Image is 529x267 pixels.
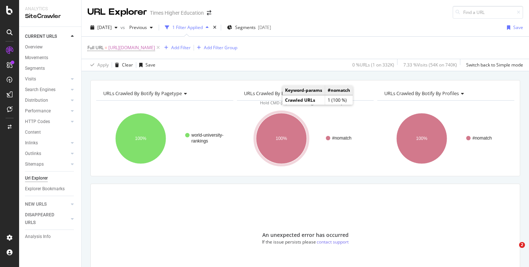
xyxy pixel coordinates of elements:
text: #nomatch [332,136,352,141]
text: 100% [416,136,428,141]
div: NEW URLS [25,201,47,208]
button: 1 Filter Applied [162,22,212,33]
button: Add Filter [161,43,191,52]
iframe: Intercom live chat [504,242,522,260]
td: Crawled URLs [283,95,325,105]
button: Switch back to Simple mode [463,59,523,71]
span: Segments [235,24,256,30]
div: contact support [317,239,349,245]
div: Movements [25,54,48,62]
span: URLs Crawled By Botify By pagetype [103,90,182,97]
div: Apply [97,62,109,68]
span: [URL][DOMAIN_NAME] [108,43,155,53]
a: HTTP Codes [25,118,69,126]
span: URLs Crawled By Botify By keyword_params [244,90,340,97]
span: Hold CMD (⌘) while clicking to filter the report. [260,100,350,105]
button: Apply [87,59,109,71]
div: Inlinks [25,139,38,147]
text: 100% [135,136,147,141]
a: Overview [25,43,76,51]
text: #nomatch [472,136,492,141]
a: DISAPPEARED URLS [25,211,69,227]
a: Movements [25,54,76,62]
text: world-university- [191,133,223,138]
td: Keyword-params [283,86,325,95]
a: Url Explorer [25,174,76,182]
div: Add Filter [171,44,191,51]
div: Content [25,129,41,136]
div: Performance [25,107,51,115]
td: 1 (100 %) [325,95,353,105]
div: Times Higher Education [150,9,204,17]
div: CURRENT URLS [25,33,57,40]
span: vs [120,24,126,30]
div: DISAPPEARED URLS [25,211,62,227]
a: Sitemaps [25,160,69,168]
div: 0 % URLs ( 1 on 332K ) [352,62,394,68]
a: Segments [25,65,76,72]
svg: A chart. [96,107,231,170]
a: Visits [25,75,69,83]
button: Save [504,22,523,33]
div: [DATE] [258,24,271,30]
div: Outlinks [25,150,41,158]
a: Analysis Info [25,233,76,241]
div: Url Explorer [25,174,48,182]
svg: A chart. [377,107,512,170]
span: 2 [519,242,525,248]
div: Explorer Bookmarks [25,185,65,193]
div: SiteCrawler [25,12,75,21]
input: Find a URL [453,6,523,19]
div: Sitemaps [25,160,44,168]
div: 1 Filter Applied [172,24,203,30]
span: = [105,44,107,51]
a: Outlinks [25,150,69,158]
div: Add Filter Group [204,44,237,51]
div: arrow-right-arrow-left [207,10,211,15]
span: Previous [126,24,147,30]
div: times [212,24,218,31]
span: URLs Crawled By Botify By profiles [384,90,459,97]
button: Clear [112,59,133,71]
div: Save [145,62,155,68]
span: 2025 Aug. 26th [97,24,112,30]
div: An unexpected error has occurred [262,231,349,239]
text: 100% [276,136,287,141]
button: Save [136,59,155,71]
div: Overview [25,43,43,51]
h4: URLs Crawled By Botify By profiles [383,87,508,99]
button: Segments[DATE] [224,22,274,33]
a: Search Engines [25,86,69,94]
div: Segments [25,65,45,72]
svg: A chart. [237,107,372,170]
div: Clear [122,62,133,68]
a: CURRENT URLS [25,33,69,40]
div: HTTP Codes [25,118,50,126]
a: Inlinks [25,139,69,147]
a: NEW URLS [25,201,69,208]
div: Switch back to Simple mode [466,62,523,68]
div: Visits [25,75,36,83]
button: Previous [126,22,156,33]
div: Distribution [25,97,48,104]
span: Full URL [87,44,104,51]
a: Distribution [25,97,69,104]
h4: URLs Crawled By Botify By pagetype [102,87,227,99]
div: URL Explorer [87,6,147,18]
div: 7.33 % Visits ( 54K on 740K ) [403,62,457,68]
a: Performance [25,107,69,115]
a: Explorer Bookmarks [25,185,76,193]
h4: URLs Crawled By Botify By keyword_params [242,87,367,99]
div: Save [513,24,523,30]
div: If the issue persists please [262,239,316,245]
div: Analysis Info [25,233,51,241]
a: Content [25,129,76,136]
td: #nomatch [325,86,353,95]
div: Analytics [25,6,75,12]
text: rankings [191,138,208,144]
div: Search Engines [25,86,55,94]
button: [DATE] [87,22,120,33]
